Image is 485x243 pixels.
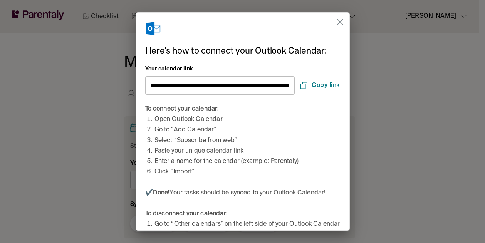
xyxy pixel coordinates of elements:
[334,16,346,28] button: close
[154,167,340,177] li: Click “Import”
[154,114,340,125] li: Open Outlook Calendar
[145,211,228,217] strong: To disconnect your calendar:
[154,136,340,146] li: Select “Subscribe from web”
[299,81,340,90] span: Copy link
[154,219,340,230] li: Go to “Other calendars” on the left side of your Outlook Calendar
[154,230,340,240] li: Click the 3 dots next to your Parentaly calendar
[154,146,340,156] li: Paste your unique calendar link
[145,106,219,112] strong: To connect your calendar:
[145,45,340,56] h6: Here's how to connect your Outlook Calendar:
[145,22,161,35] img: Here's how to connect your Outlook Calendar:
[154,156,340,167] li: Enter a name for the calendar (example: Parentaly)
[153,190,170,196] strong: Done!
[145,188,340,198] p: ✔️ Your tasks should be synced to your Outlook Calendar!
[145,65,340,73] h5: Your calendar link
[154,125,340,135] li: Go to “Add Calendar”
